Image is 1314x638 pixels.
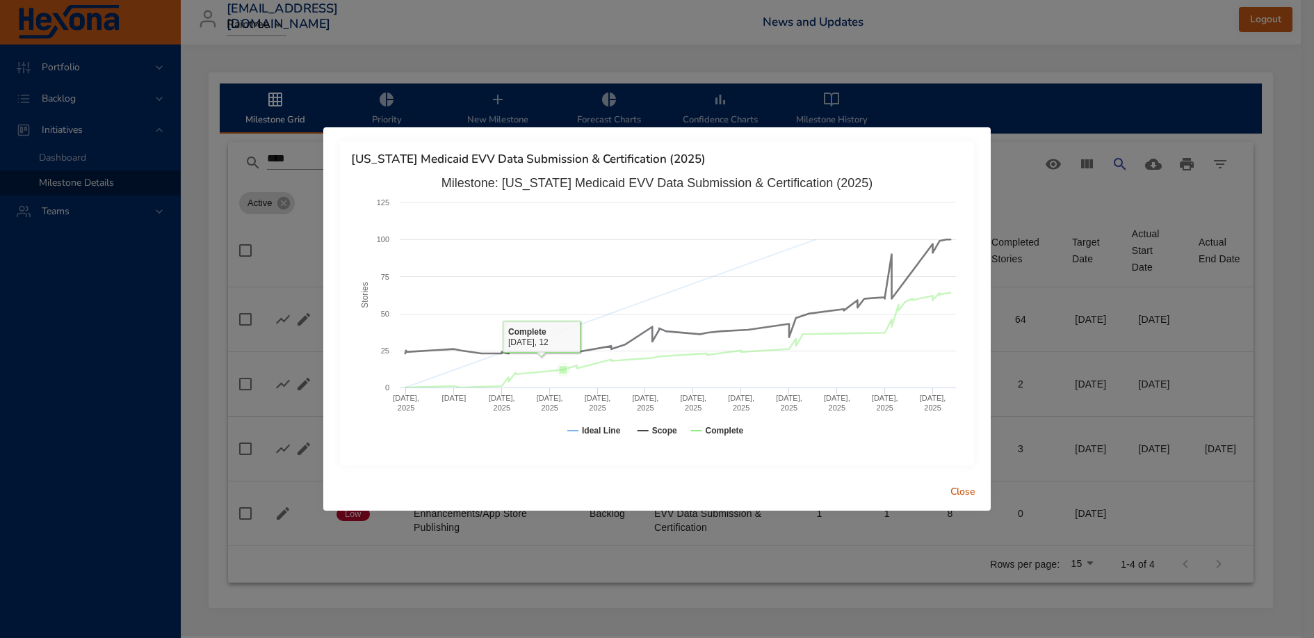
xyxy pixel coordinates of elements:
text: Milestone: [US_STATE] Medicaid EVV Data Submission & Certification (2025) [441,176,873,191]
text: 125 [377,198,389,207]
text: 25 [381,346,389,355]
text: [DATE], 2025 [872,394,898,412]
text: 50 [381,310,389,318]
text: [DATE], 2025 [633,394,659,412]
span: Close [946,484,980,501]
text: [DATE], 2025 [824,394,850,412]
text: [DATE], 2025 [393,394,419,412]
text: 75 [381,273,389,281]
text: Complete [706,426,744,436]
text: [DATE], 2025 [920,394,946,412]
button: Close [941,479,985,505]
text: Ideal Line [582,426,621,436]
text: Scope [652,426,677,436]
text: [DATE], 2025 [489,394,515,412]
text: [DATE] [442,394,467,402]
text: Stories [360,282,370,308]
text: [DATE], 2025 [680,394,706,412]
text: 100 [377,235,389,244]
text: [DATE], 2025 [776,394,802,412]
text: [DATE], 2025 [585,394,611,412]
text: 0 [385,383,389,392]
text: [DATE], 2025 [537,394,563,412]
text: [DATE], 2025 [728,394,754,412]
h6: [US_STATE] Medicaid EVV Data Submission & Certification (2025) [351,152,963,166]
